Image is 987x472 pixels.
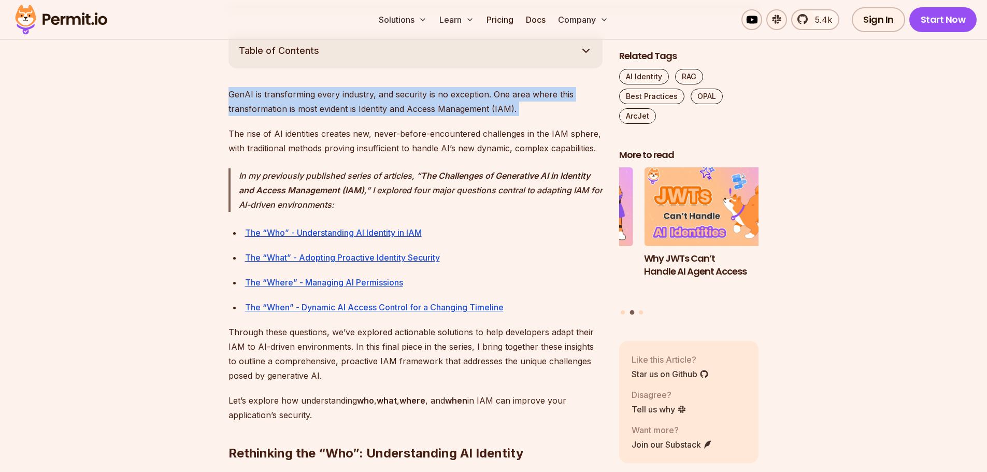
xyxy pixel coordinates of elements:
[639,310,643,314] button: Go to slide 3
[621,310,625,314] button: Go to slide 1
[245,277,403,288] a: The “Where” - Managing AI Permissions
[852,7,905,32] a: Sign In
[632,368,709,380] a: Star us on Github
[10,2,112,37] img: Permit logo
[619,108,656,124] a: ArcJet
[632,424,712,436] p: Want more?
[482,9,518,30] a: Pricing
[632,389,686,401] p: Disagree?
[619,89,684,104] a: Best Practices
[377,395,397,406] strong: what
[522,9,550,30] a: Docs
[619,168,759,317] div: Posts
[644,168,784,247] img: Why JWTs Can’t Handle AI Agent Access
[691,89,723,104] a: OPAL
[435,9,478,30] button: Learn
[228,126,603,155] p: The rise of AI identities creates new, never-before-encountered challenges in the IAM sphere, wit...
[245,227,422,238] a: The “Who” - Understanding AI Identity in IAM
[228,325,603,383] p: Through these questions, we’ve explored actionable solutions to help developers adapt their IAM t...
[675,69,703,84] a: RAG
[630,310,634,315] button: Go to slide 2
[493,252,633,291] h3: The Ultimate Guide to MCP Auth: Identity, Consent, and Agent Security
[245,252,440,263] a: The “What” - Adopting Proactive Identity Security
[245,302,504,312] a: The “When” - Dynamic AI Access Control for a Changing Timeline
[357,395,374,406] strong: who
[445,395,467,406] strong: when
[619,50,759,63] h2: Related Tags
[228,87,603,116] p: GenAI is transforming every industry, and security is no exception. One area where this transform...
[239,44,319,58] span: Table of Contents
[228,393,603,422] p: Let’s explore how understanding , , , and in IAM can improve your application’s security.
[909,7,977,32] a: Start Now
[228,404,603,462] h2: Rethinking the “Who”: Understanding AI Identity
[493,168,633,304] li: 1 of 3
[632,403,686,416] a: Tell us why
[228,33,603,68] button: Table of Contents
[644,168,784,304] li: 2 of 3
[239,170,590,195] strong: The Challenges of Generative AI in Identity and Access Management (IAM)
[375,9,431,30] button: Solutions
[228,168,603,212] blockquote: In my previously published series of articles, “ ,” I explored four major questions central to ad...
[809,13,832,26] span: 5.4k
[791,9,839,30] a: 5.4k
[644,252,784,278] h3: Why JWTs Can’t Handle AI Agent Access
[619,149,759,162] h2: More to read
[554,9,612,30] button: Company
[644,168,784,304] a: Why JWTs Can’t Handle AI Agent AccessWhy JWTs Can’t Handle AI Agent Access
[619,69,669,84] a: AI Identity
[632,353,709,366] p: Like this Article?
[632,438,712,451] a: Join our Substack
[399,395,425,406] strong: where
